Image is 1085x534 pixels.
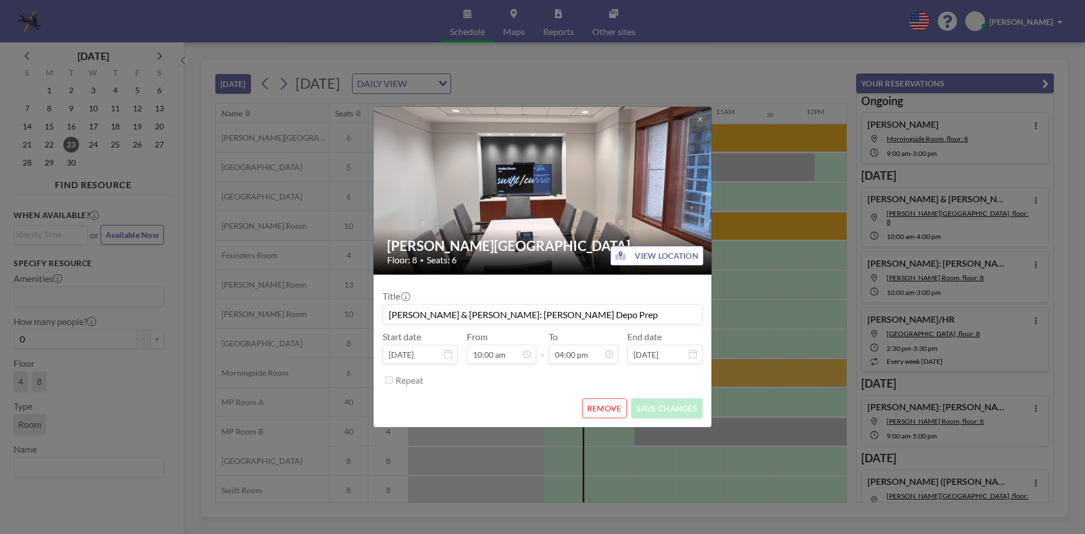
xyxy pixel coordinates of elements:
[396,375,423,386] label: Repeat
[387,254,417,266] span: Floor: 8
[383,305,702,324] input: (No title)
[467,331,488,342] label: From
[627,331,662,342] label: End date
[383,290,409,302] label: Title
[541,335,544,360] span: -
[427,254,457,266] span: Seats: 6
[420,256,424,264] span: •
[549,331,558,342] label: To
[374,63,713,318] img: 537.png
[582,398,627,418] button: REMOVE
[610,246,704,266] button: VIEW LOCATION
[631,398,702,418] button: SAVE CHANGES
[383,331,421,342] label: Start date
[387,237,699,254] h2: [PERSON_NAME][GEOGRAPHIC_DATA]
